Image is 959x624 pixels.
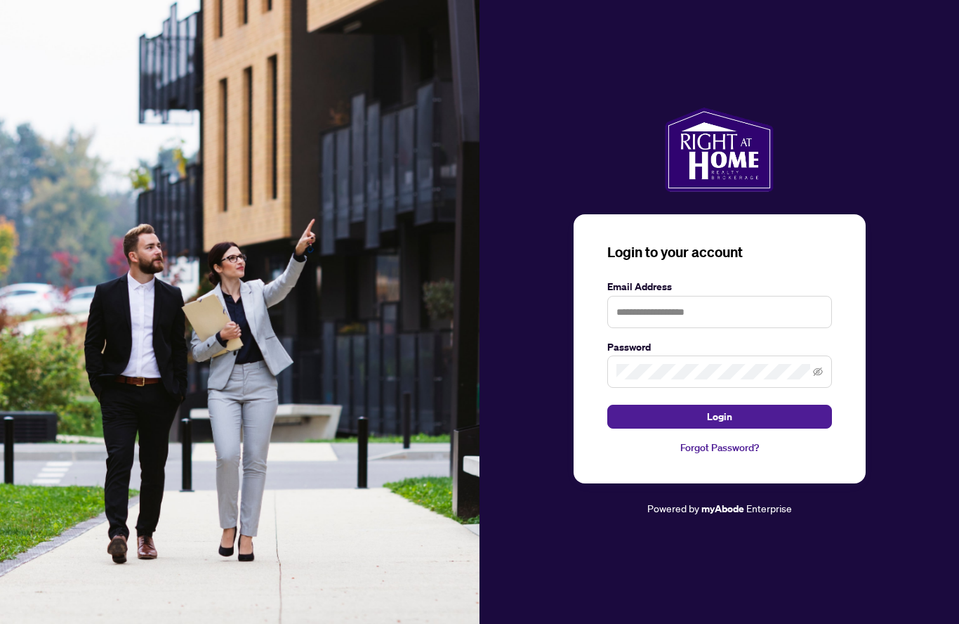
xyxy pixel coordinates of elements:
[701,501,744,516] a: myAbode
[665,108,774,192] img: ma-logo
[607,339,832,355] label: Password
[607,440,832,455] a: Forgot Password?
[813,367,823,377] span: eye-invisible
[607,242,832,262] h3: Login to your account
[647,502,699,514] span: Powered by
[707,405,732,428] span: Login
[607,405,832,429] button: Login
[746,502,792,514] span: Enterprise
[607,279,832,294] label: Email Address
